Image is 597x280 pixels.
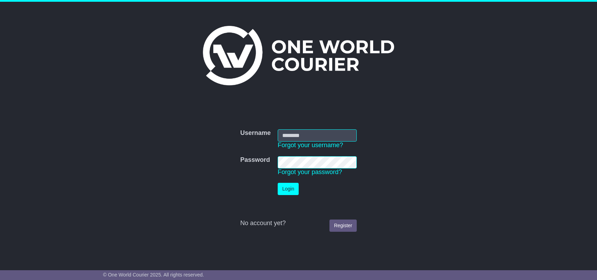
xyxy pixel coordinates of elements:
[278,142,343,149] a: Forgot your username?
[240,156,270,164] label: Password
[103,272,204,278] span: © One World Courier 2025. All rights reserved.
[329,220,357,232] a: Register
[240,220,357,227] div: No account yet?
[203,26,394,85] img: One World
[240,129,271,137] label: Username
[278,168,342,175] a: Forgot your password?
[278,183,299,195] button: Login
